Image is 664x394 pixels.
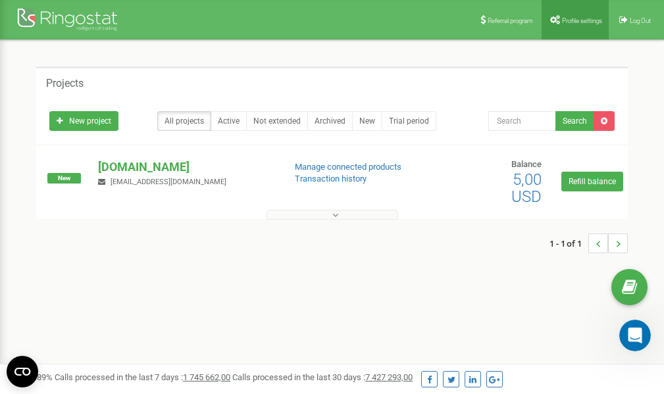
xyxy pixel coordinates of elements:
span: New [47,173,81,184]
span: Balance [511,159,542,169]
iframe: Intercom live chat [619,320,651,351]
u: 1 745 662,00 [183,372,230,382]
input: Search [488,111,556,131]
a: Not extended [246,111,308,131]
a: Archived [307,111,353,131]
span: 5,00 USD [511,170,542,206]
span: 1 - 1 of 1 [549,234,588,253]
a: All projects [157,111,211,131]
a: Transaction history [295,174,367,184]
button: Search [555,111,594,131]
a: New project [49,111,118,131]
a: New [352,111,382,131]
span: Profile settings [562,17,602,24]
span: [EMAIL_ADDRESS][DOMAIN_NAME] [111,178,226,186]
button: Open CMP widget [7,356,38,387]
a: Active [211,111,247,131]
a: Manage connected products [295,162,401,172]
p: [DOMAIN_NAME] [98,159,273,176]
a: Refill balance [561,172,623,191]
h5: Projects [46,78,84,89]
span: Referral program [488,17,533,24]
a: Trial period [382,111,436,131]
span: Log Out [630,17,651,24]
nav: ... [549,220,628,266]
span: Calls processed in the last 30 days : [232,372,413,382]
u: 7 427 293,00 [365,372,413,382]
span: Calls processed in the last 7 days : [55,372,230,382]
